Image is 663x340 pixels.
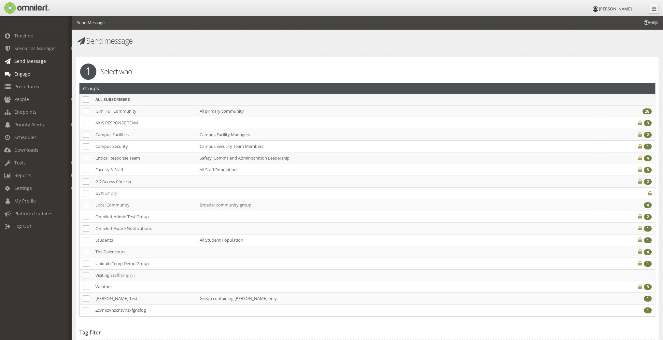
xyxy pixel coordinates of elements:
div: 26 [642,108,652,114]
span: Log Out [14,223,31,229]
span: My Profile [14,198,36,204]
span: Scenarios Manager [14,45,56,51]
td: Critical Response Team [92,152,196,164]
i: Private [638,214,642,219]
div: 2 [644,132,652,138]
div: 2 [644,179,652,185]
div: 4 [644,249,652,255]
span: Tools [14,160,26,166]
i: Private [638,133,642,137]
td: Local Community [92,199,196,211]
span: Priority Alerts [14,121,44,128]
div: 4 [644,155,652,161]
div: 1 [644,226,652,232]
span: Timeline [14,33,33,39]
span: Endpoints [14,109,36,115]
span: Reports [14,172,31,178]
td: Omnilert Aware Notifications [92,222,196,234]
div: 2 [644,214,652,220]
td: The Dalencours [92,246,196,258]
div: 8 [644,167,652,173]
td: Campus Security Team Members [196,140,600,152]
th: ALL SUBSCRIBERS [92,94,196,105]
div: 1 [644,144,652,149]
span: Procedures [14,83,39,90]
i: Private [638,168,642,172]
div: 3 [644,284,652,290]
div: 1 [644,237,652,243]
span: (Empty) [120,272,135,278]
td: All Staff Population [196,164,600,176]
i: Private [638,238,642,242]
span: (Empty) [103,190,119,196]
i: Private [638,261,642,265]
td: Group containing [PERSON_NAME] only [196,293,600,305]
i: Private [648,191,652,195]
div: 1 [644,296,652,302]
td: AXIS RESPONSE TEAM [92,117,196,129]
span: Settings [14,185,32,191]
i: Private [638,156,642,160]
td: Omnilert Admin Test Group [92,211,196,222]
div: 1 [644,307,652,313]
td: Broader community group [196,199,600,211]
td: All Student Population [196,234,600,246]
legend: Tag filter [79,326,655,339]
td: GSX [92,187,196,199]
td: Faculty & Staff [92,164,196,176]
span: Help [15,5,28,10]
td: Weather [92,281,196,293]
td: GD Access Checker [92,176,196,187]
h2: Select who [75,66,659,76]
span: Send Message [14,58,46,64]
span: [PERSON_NAME] [599,6,632,12]
span: 1 [80,64,96,80]
li: Send Message [77,20,105,26]
i: Private [638,121,642,125]
td: Campus Facilities [92,129,196,140]
span: People [14,96,29,102]
span: Engage [14,71,30,77]
td: All primary community [196,105,600,117]
span: Downloads [14,147,38,153]
td: Visiting Staff [92,269,196,281]
td: Zcvnbzvnzcnzvnzxfgnzfdg [92,305,196,316]
td: Safety, Comms and Administration Leadership [196,152,600,164]
td: !Sim_Full Community [92,105,196,117]
img: Omnilert [3,2,50,14]
i: Private [638,179,642,184]
span: Help [643,19,658,25]
td: Ubiquiti Temp Demo Group [92,258,196,269]
td: Campus Facility Managers [196,129,600,140]
span: Scheduler [14,134,36,140]
div: 4 [644,202,652,208]
i: Private [638,226,642,230]
i: Private [638,249,642,254]
td: Students [92,234,196,246]
h1: Send message [76,36,363,45]
div: 3 [644,120,652,126]
td: [PERSON_NAME] Test [92,293,196,305]
div: 1 [644,261,652,267]
td: Campus Security [92,140,196,152]
i: Private [638,144,642,149]
a: Collapse Menu [649,4,659,14]
h2: Groups [83,83,99,93]
span: Platform Updates [14,210,52,217]
i: Private [638,285,642,289]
